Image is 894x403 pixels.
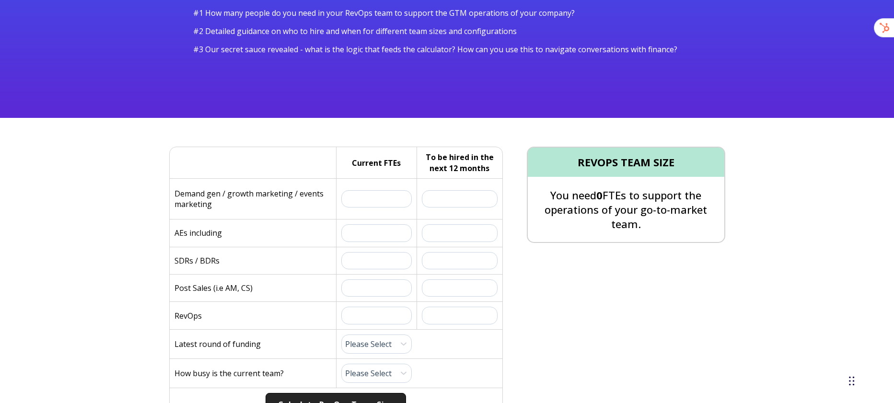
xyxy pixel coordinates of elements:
div: Drag [849,367,855,395]
h5: To be hired in the next 12 months [422,152,498,173]
h5: Current FTEs [352,158,401,168]
p: RevOps [174,311,202,321]
span: #1 How many people do you need in your RevOps team to support the GTM operations of your company? [193,8,575,18]
span: #2 Detailed guidance on who to hire and when for different team sizes and configurations [193,26,517,36]
p: Latest round of funding [174,339,261,349]
span: 0 [596,188,603,202]
p: Demand gen / growth marketing / events marketing [174,188,331,209]
p: How busy is the current team? [174,368,284,379]
p: SDRs / BDRs [174,255,220,266]
h4: REVOPS TEAM SIZE [528,148,724,177]
p: Post Sales (i.e AM, CS) [174,283,253,293]
p: You need FTEs to support the operations of your go-to-market team. [528,188,724,231]
span: #3 Our secret sauce revealed - what is the logic that feeds the calculator? How can you use this ... [193,44,677,55]
p: AEs including [174,228,222,238]
iframe: Chat Widget [846,357,894,403]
